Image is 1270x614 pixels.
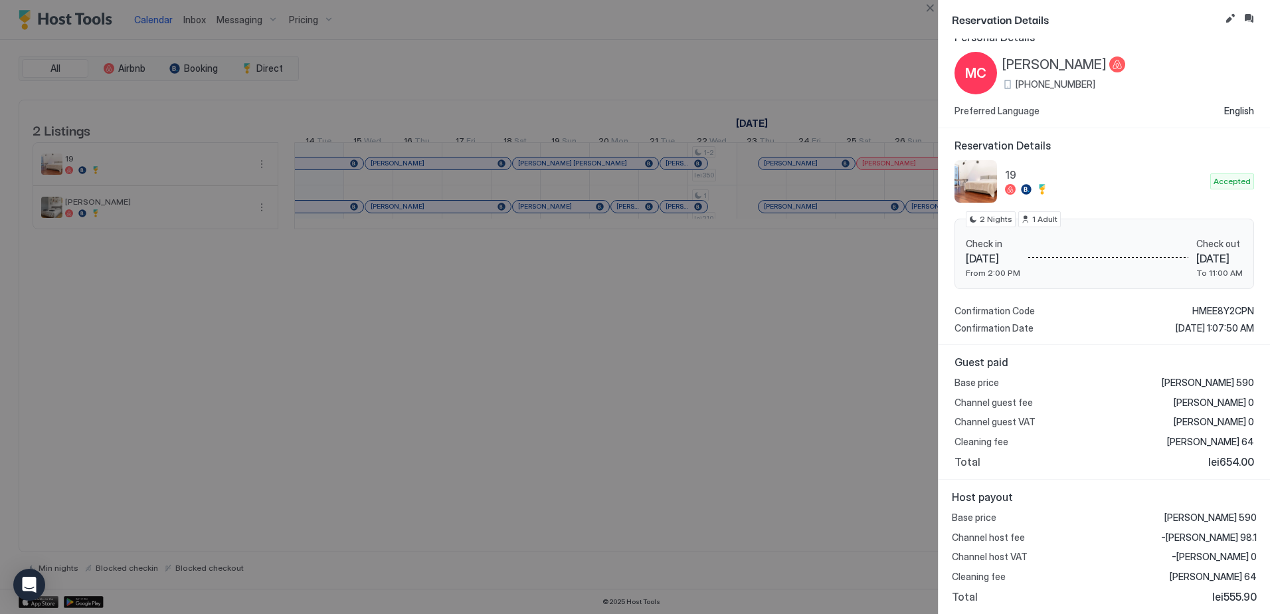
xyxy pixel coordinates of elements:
span: Base price [952,512,996,524]
span: MC [965,63,986,83]
span: 19 [1005,168,1205,181]
span: [DATE] 1:07:50 AM [1176,322,1254,334]
span: Channel guest fee [954,397,1033,409]
span: Total [954,455,980,468]
span: [PHONE_NUMBER] [1016,78,1095,90]
span: Check in [966,238,1020,250]
span: Reservation Details [954,139,1254,152]
span: lei555.90 [1212,590,1257,603]
span: Confirmation Code [954,305,1035,317]
div: listing image [954,160,997,203]
span: HMEE8Y2CPN [1192,305,1254,317]
button: Inbox [1241,11,1257,27]
span: Confirmation Date [954,322,1034,334]
span: Reservation Details [952,11,1220,27]
span: Accepted [1214,175,1251,187]
button: Edit reservation [1222,11,1238,27]
span: Channel host fee [952,532,1025,544]
span: From 2:00 PM [966,268,1020,278]
span: English [1224,105,1254,117]
span: [DATE] [1196,252,1243,265]
span: Base price [954,377,999,389]
span: [DATE] [966,252,1020,265]
span: -[PERSON_NAME] 0 [1172,551,1257,563]
span: 2 Nights [980,213,1012,225]
div: Open Intercom Messenger [13,569,45,601]
span: 1 Adult [1032,213,1057,225]
span: Channel guest VAT [954,416,1036,428]
span: Cleaning fee [954,436,1008,448]
span: Check out [1196,238,1243,250]
span: Guest paid [954,356,1254,369]
span: Total [952,590,978,603]
span: [PERSON_NAME] 64 [1167,436,1254,448]
span: [PERSON_NAME] 590 [1162,377,1254,389]
span: -[PERSON_NAME] 98.1 [1161,532,1257,544]
span: Channel host VAT [952,551,1028,563]
span: [PERSON_NAME] [1002,56,1107,73]
span: [PERSON_NAME] 590 [1164,512,1257,524]
span: Host payout [952,490,1257,504]
span: Cleaning fee [952,571,1006,583]
span: To 11:00 AM [1196,268,1243,278]
span: [PERSON_NAME] 0 [1174,397,1254,409]
span: Preferred Language [954,105,1040,117]
span: [PERSON_NAME] 0 [1174,416,1254,428]
span: [PERSON_NAME] 64 [1170,571,1257,583]
span: lei654.00 [1208,455,1254,468]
